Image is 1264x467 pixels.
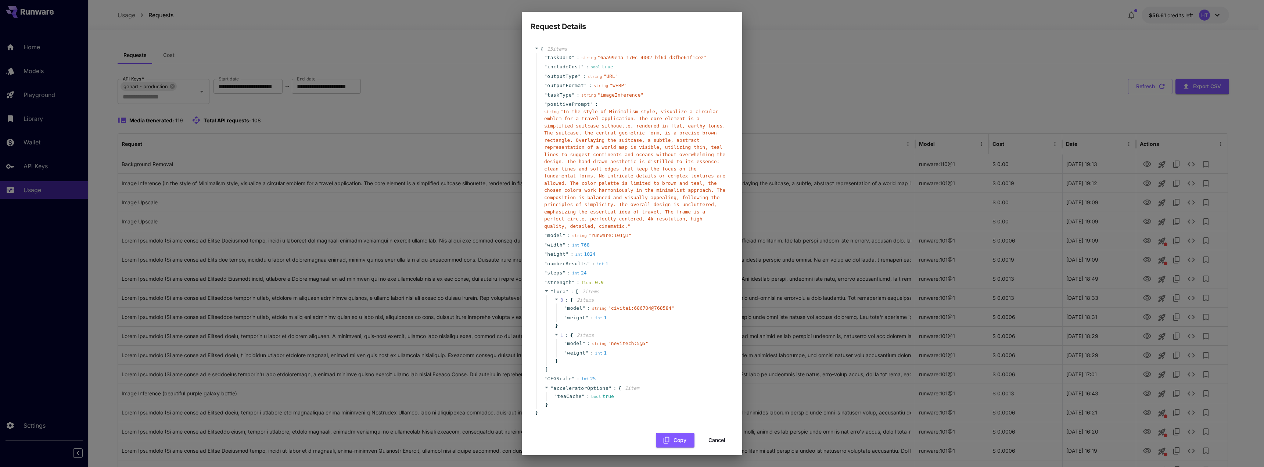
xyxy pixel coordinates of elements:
div: 24 [572,269,587,277]
span: string [588,74,602,79]
span: } [544,401,548,409]
span: string [544,109,559,114]
span: " [585,350,588,356]
span: " [544,64,547,69]
span: lora [553,289,565,294]
span: float [581,280,593,285]
span: string [581,93,596,98]
div: true [591,393,614,400]
div: 25 [581,375,596,382]
span: 15 item s [547,46,567,52]
div: 1 [595,314,607,321]
span: bool [590,65,600,69]
span: " imageInference " [597,92,643,98]
span: " [572,55,575,60]
button: Cancel [700,433,733,448]
span: " [563,233,565,238]
span: " [587,261,590,266]
span: : [592,260,595,267]
span: : [583,73,586,80]
div: 1 [597,260,608,267]
span: " 6aa99e1a-170c-4002-bf6d-d3fbe61f1ce2 " [597,55,707,60]
span: { [541,46,543,53]
span: " [572,376,575,381]
span: " [544,83,547,88]
span: " WEBP " [610,83,627,88]
span: " [544,55,547,60]
span: int [572,271,579,276]
span: [ [575,288,578,295]
span: taskUUID [547,54,572,61]
span: numberResults [547,260,587,267]
span: ] [544,366,548,373]
div: 768 [572,241,589,249]
span: string [572,233,587,238]
span: " [565,251,568,257]
span: width [547,241,563,249]
span: : [567,241,570,249]
span: strength [547,279,572,286]
span: string [592,341,607,346]
span: : [571,288,574,295]
span: " [550,385,553,391]
span: acceleratorOptions [553,385,608,391]
span: : [595,101,598,108]
span: string [581,55,596,60]
span: } [554,322,558,330]
span: model [567,340,582,347]
span: height [547,251,565,258]
span: " [563,242,565,248]
span: { [570,332,573,339]
div: true [590,63,613,71]
span: model [547,232,563,239]
span: " [544,233,547,238]
span: steps [547,269,563,277]
span: " [550,289,553,294]
span: " [582,394,585,399]
span: " [544,101,547,107]
span: string [593,83,608,88]
span: { [618,385,621,392]
span: : [577,279,579,286]
span: " [554,394,557,399]
span: " [572,280,575,285]
div: 0.9 [581,279,604,286]
span: " [564,341,567,346]
span: 1 [560,333,563,338]
span: { [570,297,573,304]
span: : [586,63,589,71]
span: " [572,92,575,98]
span: " [564,350,567,356]
span: " [564,315,567,320]
span: " [544,280,547,285]
span: : [571,251,574,258]
span: model [567,305,582,312]
span: : [577,91,579,99]
span: " [563,270,565,276]
span: " URL " [604,73,618,79]
span: : [587,305,590,312]
span: 0 [560,297,563,303]
span: : [589,82,592,89]
span: : [565,297,568,304]
span: : [567,232,570,239]
span: outputFormat [547,82,584,89]
span: " [585,315,588,320]
span: " [544,251,547,257]
span: weight [567,314,585,321]
h2: Request Details [522,12,742,32]
span: : [577,375,579,382]
span: : [590,314,593,321]
span: " nevitech:5@5 " [608,341,649,346]
span: " [544,242,547,248]
span: " [544,270,547,276]
span: " [608,385,611,391]
span: " [544,92,547,98]
span: CFGScale [547,375,572,382]
span: bool [591,394,601,399]
span: : [614,385,617,392]
span: int [595,351,602,356]
span: " [544,261,547,266]
span: teaCache [557,393,582,400]
span: taskType [547,91,572,99]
